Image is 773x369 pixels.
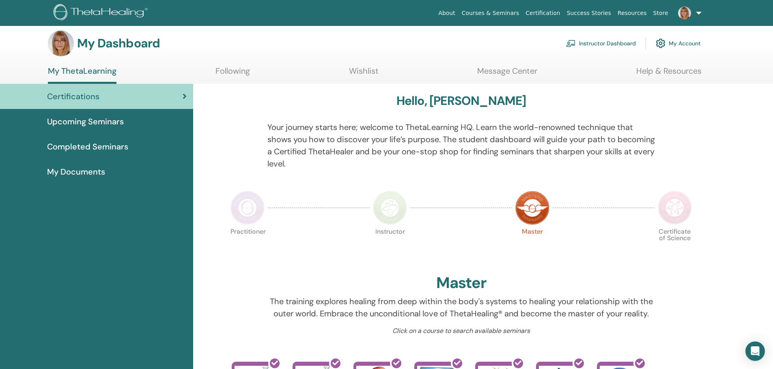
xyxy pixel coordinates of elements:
[658,191,692,225] img: Certificate of Science
[436,274,487,292] h2: Master
[678,6,691,19] img: default.jpg
[47,115,124,128] span: Upcoming Seminars
[636,66,702,82] a: Help & Resources
[54,4,151,22] img: logo.png
[47,141,128,153] span: Completed Seminars
[515,228,549,262] p: Master
[267,295,655,320] p: The training explores healing from deep within the body's systems to healing your relationship wi...
[215,66,250,82] a: Following
[650,6,672,21] a: Store
[435,6,458,21] a: About
[522,6,563,21] a: Certification
[47,90,99,102] span: Certifications
[658,228,692,262] p: Certificate of Science
[515,191,549,225] img: Master
[230,191,265,225] img: Practitioner
[614,6,650,21] a: Resources
[267,326,655,336] p: Click on a course to search available seminars
[745,341,765,361] div: Open Intercom Messenger
[564,6,614,21] a: Success Stories
[349,66,379,82] a: Wishlist
[656,36,665,50] img: cog.svg
[566,34,636,52] a: Instructor Dashboard
[459,6,523,21] a: Courses & Seminars
[48,66,116,84] a: My ThetaLearning
[373,228,407,262] p: Instructor
[48,30,74,56] img: default.jpg
[77,36,160,51] h3: My Dashboard
[656,34,701,52] a: My Account
[396,94,526,108] h3: Hello, [PERSON_NAME]
[566,40,576,47] img: chalkboard-teacher.svg
[267,121,655,170] p: Your journey starts here; welcome to ThetaLearning HQ. Learn the world-renowned technique that sh...
[373,191,407,225] img: Instructor
[477,66,537,82] a: Message Center
[47,166,105,178] span: My Documents
[230,228,265,262] p: Practitioner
